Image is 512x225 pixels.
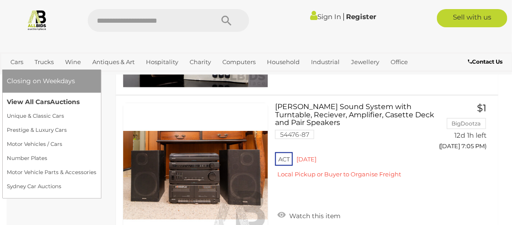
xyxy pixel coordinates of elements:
a: Contact Us [468,57,505,67]
a: Register [346,12,376,21]
a: Sign In [310,12,341,21]
a: Computers [219,55,259,70]
span: Watch this item [287,212,341,220]
a: Household [264,55,304,70]
b: Contact Us [468,58,503,65]
a: Charity [186,55,215,70]
a: Sell with us [437,9,507,27]
a: Wine [61,55,85,70]
a: Office [387,55,412,70]
span: | [342,11,345,21]
a: [PERSON_NAME] Sound System with Turntable, Reciever, Amplifier, Casette Deck and Pair Speakers 54... [282,103,427,185]
a: Jewellery [348,55,383,70]
button: Search [204,9,249,32]
a: Cars [7,55,27,70]
a: Industrial [308,55,344,70]
a: Watch this item [275,208,343,222]
a: $1 BigDootza 12d 1h left ([DATE] 7:05 PM) [442,103,489,155]
a: Hospitality [142,55,182,70]
a: Trucks [31,55,57,70]
a: Antiques & Art [89,55,138,70]
img: Allbids.com.au [26,9,48,30]
span: $1 [477,102,487,114]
